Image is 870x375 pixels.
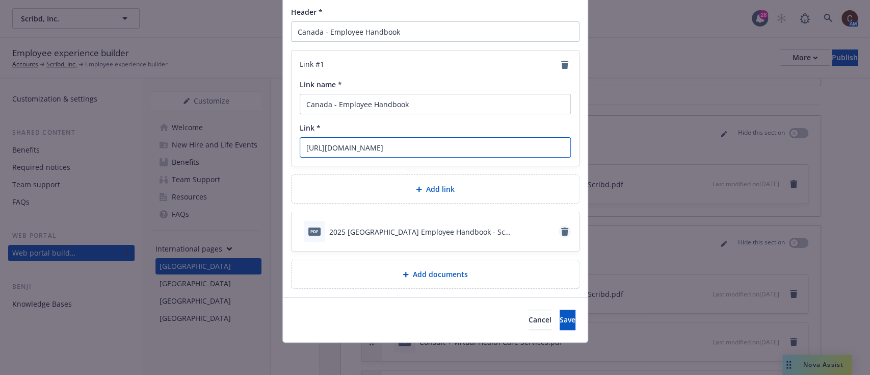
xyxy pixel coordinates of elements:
a: remove [559,226,571,238]
div: Add documents [291,260,579,289]
span: Header * [291,7,323,17]
button: download file [529,227,537,237]
span: Cancel [529,315,551,324]
div: Add link [291,174,579,204]
span: Link name * [300,80,342,89]
span: Add documents [413,269,468,280]
span: Add link [426,184,455,194]
input: Add name here [300,94,571,114]
button: Save [560,310,575,330]
a: remove [559,59,571,71]
button: Cancel [529,310,551,330]
span: pdf [308,228,321,235]
div: 2025 [GEOGRAPHIC_DATA] Employee Handbook - Scribd.pdf [329,227,511,237]
span: Link * [300,123,321,133]
input: Add header here [291,21,579,42]
span: Link # 1 [300,59,324,71]
button: preview file [545,227,555,237]
span: Save [560,315,575,324]
input: Add link here [300,137,571,158]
